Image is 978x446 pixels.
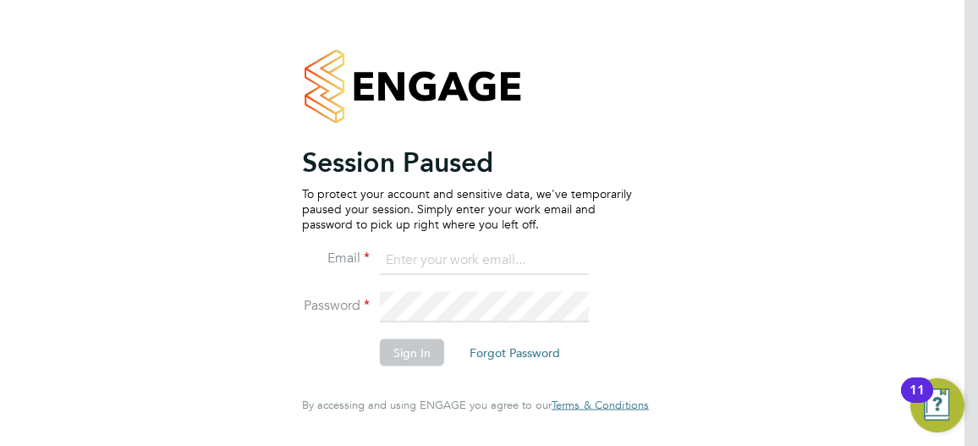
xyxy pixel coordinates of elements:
div: 11 [909,390,925,412]
label: Password [302,297,370,315]
button: Sign In [380,339,444,366]
input: Enter your work email... [380,245,589,275]
button: Open Resource Center, 11 new notifications [910,378,964,432]
a: Terms & Conditions [552,399,649,412]
span: By accessing and using ENGAGE you agree to our [302,398,649,412]
p: To protect your account and sensitive data, we've temporarily paused your session. Simply enter y... [302,185,632,232]
label: Email [302,250,370,267]
button: Forgot Password [456,339,574,366]
h2: Session Paused [302,145,632,179]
